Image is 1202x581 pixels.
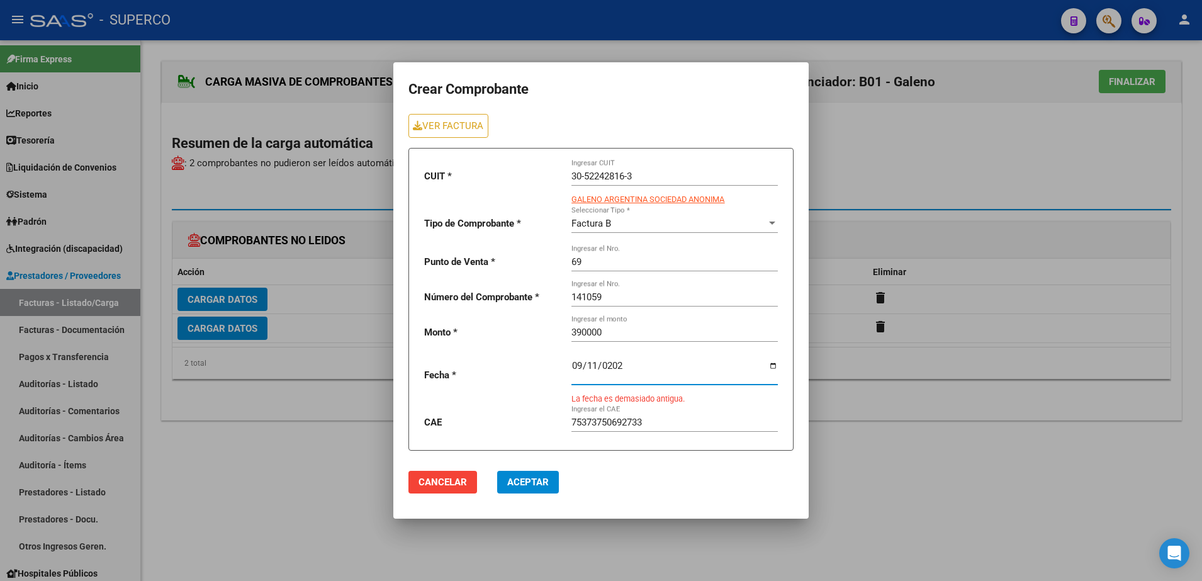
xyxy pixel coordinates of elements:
button: Cancelar [408,471,477,494]
p: Número del Comprobante * [424,290,561,305]
button: Aceptar [497,471,559,494]
a: VER FACTURA [408,114,488,137]
span: Cancelar [418,477,467,488]
span: GALENO ARGENTINA SOCIEDAD ANONIMA [571,195,724,204]
div: Open Intercom Messenger [1159,538,1189,568]
p: Fecha * [424,368,561,383]
span: Factura B [571,218,611,229]
p: CAE [424,415,561,430]
p: La fecha es demasiado antigua. [571,393,778,405]
h1: Crear Comprobante [408,77,794,101]
p: Tipo de Comprobante * [424,217,561,231]
p: Punto de Venta * [424,255,561,269]
span: Aceptar [507,477,549,488]
p: Monto * [424,325,561,340]
p: CUIT * [424,169,561,184]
